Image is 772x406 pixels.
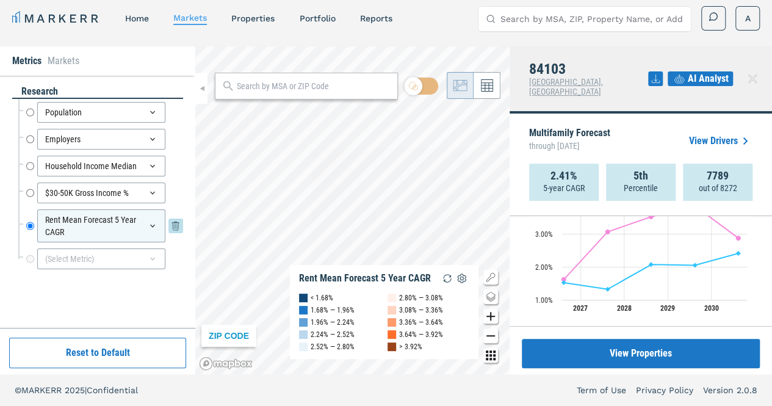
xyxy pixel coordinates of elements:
[529,138,610,154] span: through [DATE]
[693,263,698,267] path: Tuesday, 14 Aug, 18:00, 2.05. 84103.
[9,338,186,368] button: Reset to Default
[37,156,165,176] div: Household Income Median
[37,248,165,269] div: (Select Metric)
[12,54,41,68] li: Metrics
[535,230,553,239] text: 3.00%
[624,182,658,194] p: Percentile
[299,272,431,285] div: Rent Mean Forecast 5 Year CAGR
[529,61,648,77] h4: 84103
[561,280,566,285] path: Friday, 14 Aug, 18:00, 1.52. 84103.
[689,134,752,148] a: View Drivers
[37,102,165,123] div: Population
[704,304,719,313] text: 2030
[543,182,585,194] p: 5-year CAGR
[699,182,737,194] p: out of 8272
[231,13,275,23] a: properties
[483,289,498,304] button: Change style map button
[500,7,684,31] input: Search by MSA, ZIP, Property Name, or Address
[529,169,753,322] svg: Interactive chart
[636,384,693,396] a: Privacy Policy
[649,262,654,267] path: Monday, 14 Aug, 18:00, 2.07. 84103.
[745,12,751,24] span: A
[359,13,392,23] a: reports
[535,296,553,305] text: 1.00%
[561,277,566,281] path: Friday, 14 Aug, 18:00, 1.62. Salt Lake City, UT.
[577,384,626,396] a: Term of Use
[37,129,165,150] div: Employers
[736,236,741,241] path: Wednesday, 14 Aug, 18:00, 2.87. Salt Lake City, UT.
[529,128,610,154] p: Multifamily Forecast
[12,10,101,27] a: MARKERR
[483,309,498,324] button: Zoom in map button
[21,385,65,395] span: MARKERR
[37,209,165,242] div: Rent Mean Forecast 5 Year CAGR
[649,214,654,219] path: Monday, 14 Aug, 18:00, 3.52. Salt Lake City, UT.
[529,169,762,322] div: Rent Mean Forecast 5 Year CAGR. Highcharts interactive chart.
[87,385,138,395] span: Confidential
[173,13,207,23] a: markets
[529,77,603,96] span: [GEOGRAPHIC_DATA], [GEOGRAPHIC_DATA]
[48,54,79,68] li: Markets
[735,6,760,31] button: A
[195,46,510,374] canvas: Map
[660,304,675,313] text: 2029
[311,328,355,341] div: 2.24% — 2.52%
[605,230,610,234] path: Saturday, 14 Aug, 18:00, 3.06. Salt Lake City, UT.
[617,304,632,313] text: 2028
[399,292,443,304] div: 2.80% — 3.08%
[605,287,610,292] path: Saturday, 14 Aug, 18:00, 1.32. 84103.
[440,271,455,286] img: Reload Legend
[12,85,183,99] div: research
[399,316,443,328] div: 3.36% — 3.64%
[399,328,443,341] div: 3.64% — 3.92%
[522,339,760,368] button: View Properties
[399,341,422,353] div: > 3.92%
[483,328,498,343] button: Zoom out map button
[703,384,757,396] a: Version 2.0.8
[199,357,253,371] a: Mapbox logo
[688,71,729,86] span: AI Analyst
[633,170,648,182] strong: 5th
[707,170,729,182] strong: 7789
[37,183,165,203] div: $30-50K Gross Income %
[483,348,498,363] button: Other options map button
[237,80,391,93] input: Search by MSA or ZIP Code
[455,271,469,286] img: Settings
[311,292,333,304] div: < 1.68%
[299,13,335,23] a: Portfolio
[65,385,87,395] span: 2025 |
[311,316,355,328] div: 1.96% — 2.24%
[535,263,553,272] text: 2.00%
[15,385,21,395] span: ©
[125,13,149,23] a: home
[201,325,256,347] div: ZIP CODE
[668,71,733,86] button: AI Analyst
[399,304,443,316] div: 3.08% — 3.36%
[483,270,498,285] button: Show/Hide Legend Map Button
[736,251,741,256] path: Wednesday, 14 Aug, 18:00, 2.41. 84103.
[573,304,588,313] text: 2027
[311,304,355,316] div: 1.68% — 1.96%
[311,341,355,353] div: 2.52% — 2.80%
[550,170,577,182] strong: 2.41%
